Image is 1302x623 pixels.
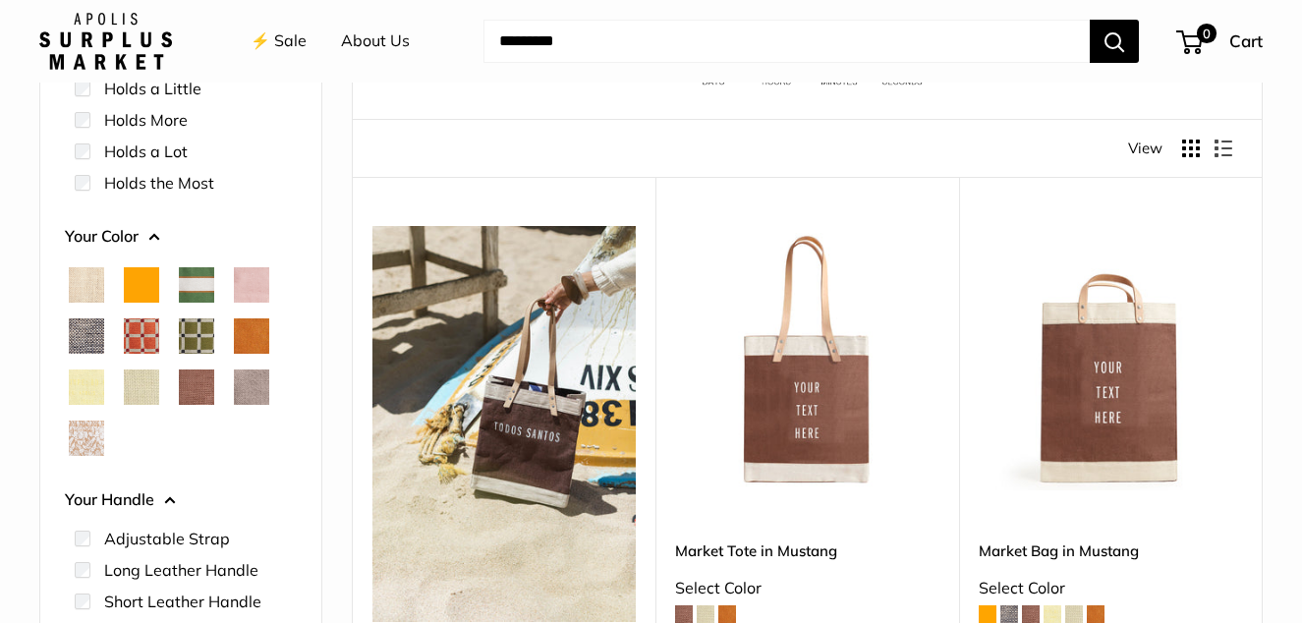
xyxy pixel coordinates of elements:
[251,27,307,56] a: ⚡️ Sale
[675,226,938,489] a: Market Tote in MustangMarket Tote in Mustang
[1182,140,1200,157] button: Display products as grid
[234,369,269,405] button: Taupe
[1090,20,1139,63] button: Search
[1128,135,1162,162] span: View
[1215,140,1232,157] button: Display products as list
[979,539,1242,562] a: Market Bag in Mustang
[104,527,230,550] label: Adjustable Strap
[341,27,410,56] a: About Us
[675,226,938,489] img: Market Tote in Mustang
[104,108,188,132] label: Holds More
[179,369,214,405] button: Mustang
[979,226,1242,489] a: Market Bag in MustangMarket Bag in Mustang
[69,421,104,456] button: White Porcelain
[483,20,1090,63] input: Search...
[372,226,636,621] img: Mustang is a rich chocolate mousse brown — a touch of earthy ease, bring along during slow mornin...
[979,574,1242,603] div: Select Color
[69,267,104,303] button: Natural
[979,226,1242,489] img: Market Bag in Mustang
[124,267,159,303] button: Orange
[69,318,104,354] button: Chambray
[675,539,938,562] a: Market Tote in Mustang
[65,485,297,515] button: Your Handle
[234,267,269,303] button: Blush
[124,369,159,405] button: Mint Sorbet
[675,574,938,603] div: Select Color
[1229,30,1263,51] span: Cart
[179,318,214,354] button: Chenille Window Sage
[179,267,214,303] button: Court Green
[104,140,188,163] label: Holds a Lot
[234,318,269,354] button: Cognac
[104,590,261,613] label: Short Leather Handle
[1178,26,1263,57] a: 0 Cart
[39,13,172,70] img: Apolis: Surplus Market
[1197,24,1217,43] span: 0
[65,222,297,252] button: Your Color
[104,77,201,100] label: Holds a Little
[124,318,159,354] button: Chenille Window Brick
[104,171,214,195] label: Holds the Most
[104,558,258,582] label: Long Leather Handle
[69,369,104,405] button: Daisy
